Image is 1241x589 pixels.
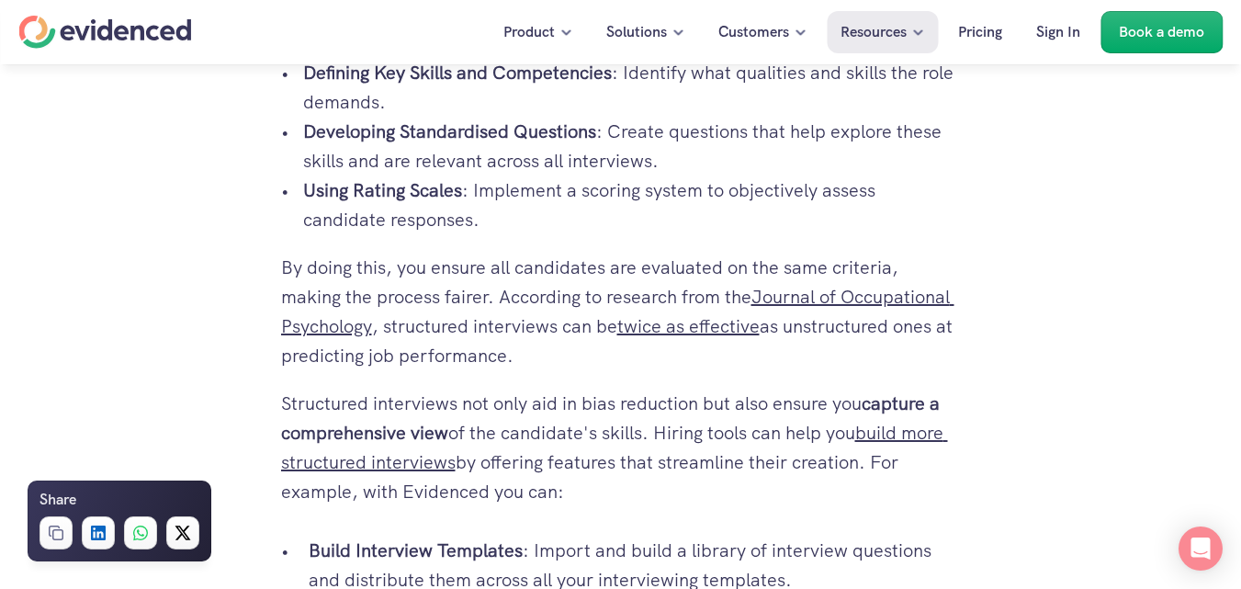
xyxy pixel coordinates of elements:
p: Resources [840,20,907,44]
p: Solutions [606,20,667,44]
div: Open Intercom Messenger [1179,527,1223,571]
a: Home [18,16,191,49]
a: Sign In [1022,11,1094,53]
strong: Using Rating Scales [303,178,462,202]
p: : Implement a scoring system to objectively assess candidate responses. [303,176,961,234]
strong: Build Interview Templates [309,538,523,562]
a: Pricing [944,11,1016,53]
p: Product [503,20,555,44]
p: Customers [718,20,789,44]
p: : Create questions that help explore these skills and are relevant across all interviews. [303,117,961,176]
h6: Share [39,488,76,512]
p: Book a demo [1119,20,1204,44]
a: twice as effective [617,314,760,338]
p: By doing this, you ensure all candidates are evaluated on the same criteria, making the process f... [281,253,961,370]
a: Book a demo [1100,11,1223,53]
p: Sign In [1036,20,1080,44]
p: Structured interviews not only aid in bias reduction but also ensure you of the candidate's skill... [281,389,961,506]
p: Pricing [958,20,1002,44]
